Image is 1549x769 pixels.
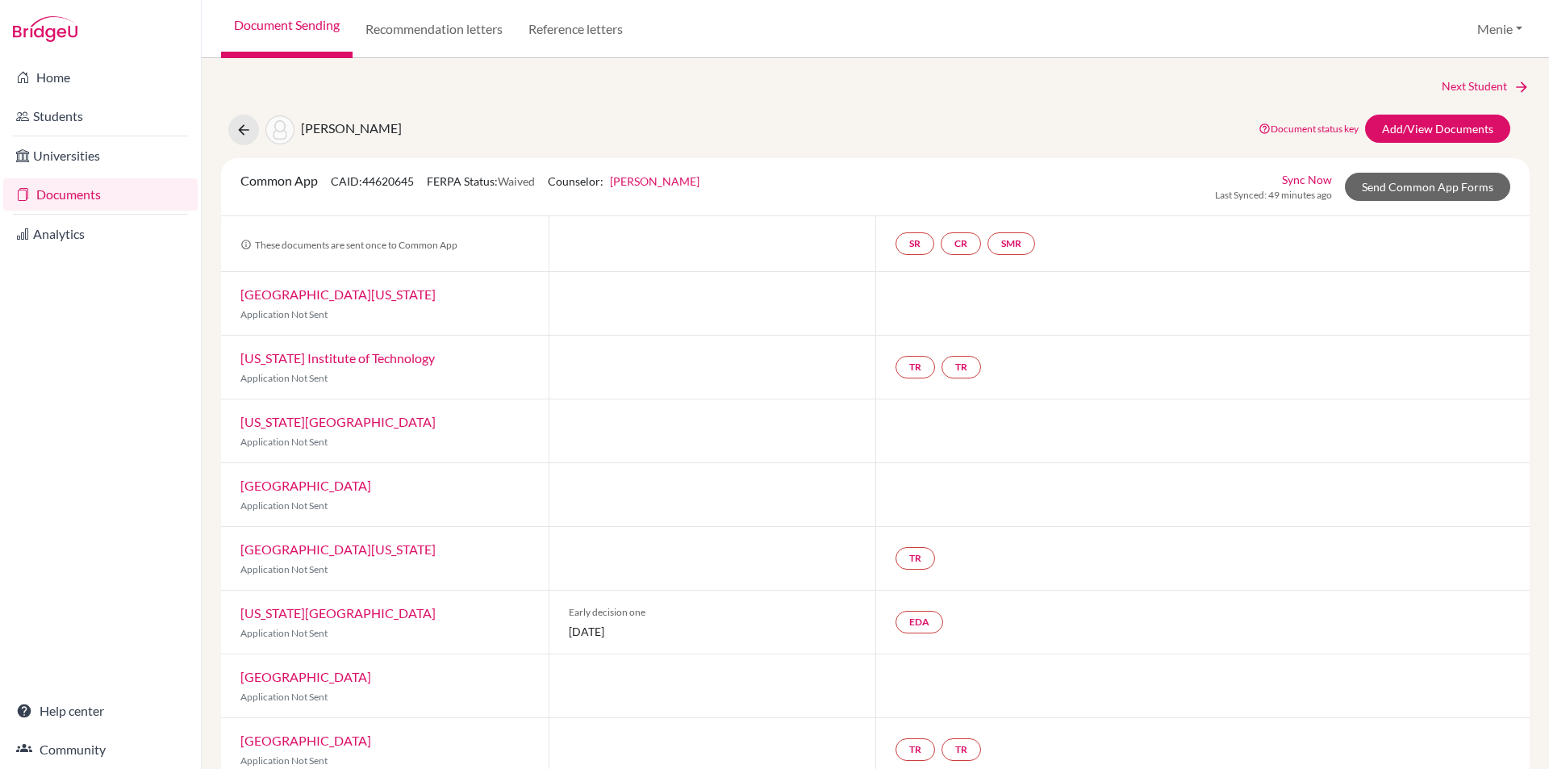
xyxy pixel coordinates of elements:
a: Community [3,733,198,766]
span: [PERSON_NAME] [301,120,402,136]
span: Application Not Sent [240,563,328,575]
a: Document status key [1259,123,1359,135]
a: [GEOGRAPHIC_DATA] [240,478,371,493]
a: EDA [896,611,943,633]
span: Application Not Sent [240,499,328,512]
a: [US_STATE] Institute of Technology [240,350,435,366]
a: [US_STATE][GEOGRAPHIC_DATA] [240,605,436,621]
span: Last Synced: 49 minutes ago [1215,188,1332,203]
span: Application Not Sent [240,754,328,767]
span: Application Not Sent [240,691,328,703]
a: Next Student [1442,77,1530,95]
span: Application Not Sent [240,627,328,639]
a: Sync Now [1282,171,1332,188]
a: SR [896,232,934,255]
span: Application Not Sent [240,372,328,384]
span: Application Not Sent [240,308,328,320]
span: FERPA Status: [427,174,535,188]
a: [GEOGRAPHIC_DATA] [240,733,371,748]
span: Early decision one [569,605,857,620]
a: Documents [3,178,198,211]
a: Universities [3,140,198,172]
a: CR [941,232,981,255]
a: TR [896,547,935,570]
a: TR [896,738,935,761]
a: [PERSON_NAME] [610,174,699,188]
a: Home [3,61,198,94]
a: [GEOGRAPHIC_DATA][US_STATE] [240,541,436,557]
a: Analytics [3,218,198,250]
a: [GEOGRAPHIC_DATA] [240,669,371,684]
a: Students [3,100,198,132]
span: [DATE] [569,623,857,640]
span: These documents are sent once to Common App [240,239,457,251]
a: TR [896,356,935,378]
a: [GEOGRAPHIC_DATA][US_STATE] [240,286,436,302]
a: Add/View Documents [1365,115,1510,143]
span: Application Not Sent [240,436,328,448]
button: Menie [1470,14,1530,44]
a: TR [942,738,981,761]
a: [US_STATE][GEOGRAPHIC_DATA] [240,414,436,429]
a: TR [942,356,981,378]
a: SMR [987,232,1035,255]
a: Help center [3,695,198,727]
a: Send Common App Forms [1345,173,1510,201]
span: Waived [498,174,535,188]
span: Counselor: [548,174,699,188]
span: Common App [240,173,318,188]
span: CAID: 44620645 [331,174,414,188]
img: Bridge-U [13,16,77,42]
